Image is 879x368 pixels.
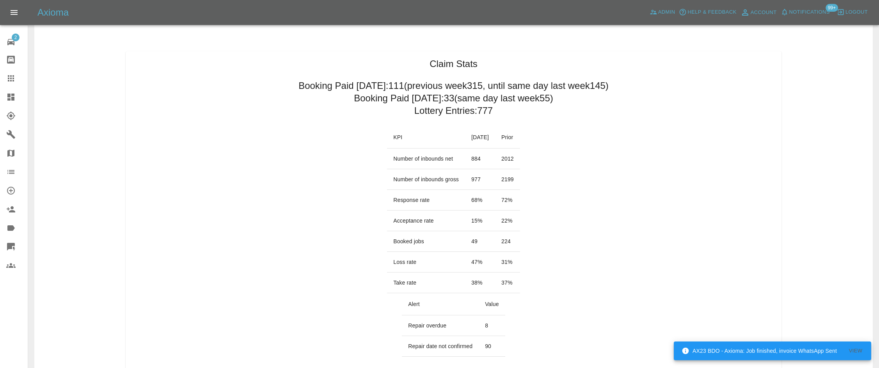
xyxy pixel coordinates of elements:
[845,8,868,17] span: Logout
[495,272,520,293] td: 37 %
[402,336,479,357] td: Repair date not confirmed
[402,293,479,315] th: Alert
[648,6,677,18] a: Admin
[387,252,465,272] td: Loss rate
[682,344,837,358] div: AX23 BDO - Axioma: Job finished, invoice WhatsApp Sent
[387,231,465,252] td: Booked jobs
[479,293,505,315] th: Value
[658,8,675,17] span: Admin
[677,6,738,18] button: Help & Feedback
[387,211,465,231] td: Acceptance rate
[751,8,777,17] span: Account
[465,231,495,252] td: 49
[354,92,553,104] h2: Booking Paid [DATE]: 33 (same day last week 55 )
[687,8,736,17] span: Help & Feedback
[387,190,465,211] td: Response rate
[843,345,868,357] button: View
[5,3,23,22] button: Open drawer
[402,315,479,336] td: Repair overdue
[387,149,465,169] td: Number of inbounds net
[465,252,495,272] td: 47 %
[495,169,520,190] td: 2199
[739,6,779,19] a: Account
[826,4,838,12] span: 99+
[12,34,20,41] span: 2
[465,149,495,169] td: 884
[465,126,495,149] th: [DATE]
[495,252,520,272] td: 31 %
[37,6,69,19] h5: Axioma
[465,272,495,293] td: 38 %
[495,190,520,211] td: 72 %
[495,231,520,252] td: 224
[479,336,505,357] td: 90
[465,169,495,190] td: 977
[495,149,520,169] td: 2012
[387,169,465,190] td: Number of inbounds gross
[298,80,609,92] h2: Booking Paid [DATE]: 111 (previous week 315 , until same day last week 145 )
[387,272,465,293] td: Take rate
[465,190,495,211] td: 68 %
[495,211,520,231] td: 22 %
[835,6,870,18] button: Logout
[779,6,832,18] button: Notifications
[465,211,495,231] td: 15 %
[387,126,465,149] th: KPI
[414,104,493,117] h2: Lottery Entries: 777
[430,58,478,70] h1: Claim Stats
[479,315,505,336] td: 8
[789,8,830,17] span: Notifications
[495,126,520,149] th: Prior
